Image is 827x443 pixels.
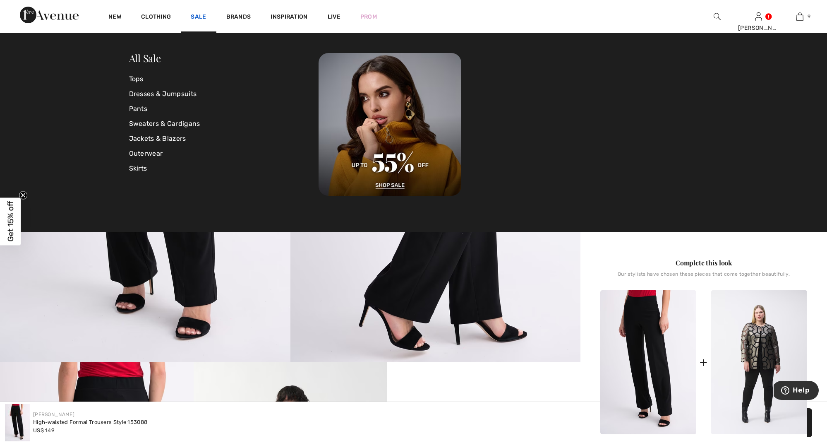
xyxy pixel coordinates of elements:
[33,418,147,426] div: High-waisted Formal Trousers Style 153088
[108,13,121,22] a: New
[6,201,15,242] span: Get 15% off
[129,101,319,116] a: Pants
[711,290,807,434] img: Geometric Pattern Hip-Length Coat Style 241905
[129,146,319,161] a: Outerwear
[738,24,779,32] div: [PERSON_NAME]
[714,12,721,22] img: search the website
[755,12,762,20] a: Sign In
[20,7,79,23] img: 1ère Avenue
[600,290,696,435] img: High-Waisted Formal Trousers Style 153088
[600,271,807,284] div: Our stylists have chosen these pieces that come together beautifully.
[755,12,762,22] img: My Info
[774,381,819,402] iframe: Opens a widget where you can find more information
[796,12,803,22] img: My Bag
[33,412,74,417] a: [PERSON_NAME]
[226,13,251,22] a: Brands
[600,258,807,268] div: Complete this look
[33,427,55,433] span: US$ 149
[319,53,461,196] img: 250825113019_d881a28ff8cb6.jpg
[129,116,319,131] a: Sweaters & Cardigans
[129,87,319,101] a: Dresses & Jumpsuits
[779,12,820,22] a: 9
[141,13,171,22] a: Clothing
[191,13,206,22] a: Sale
[700,353,707,372] div: +
[19,191,27,200] button: Close teaser
[271,13,307,22] span: Inspiration
[129,72,319,87] a: Tops
[328,12,340,21] a: Live
[360,12,377,21] a: Prom
[129,51,161,65] a: All Sale
[129,161,319,176] a: Skirts
[129,131,319,146] a: Jackets & Blazers
[5,404,30,441] img: High-Waisted Formal Trousers Style 153088
[808,13,810,20] span: 9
